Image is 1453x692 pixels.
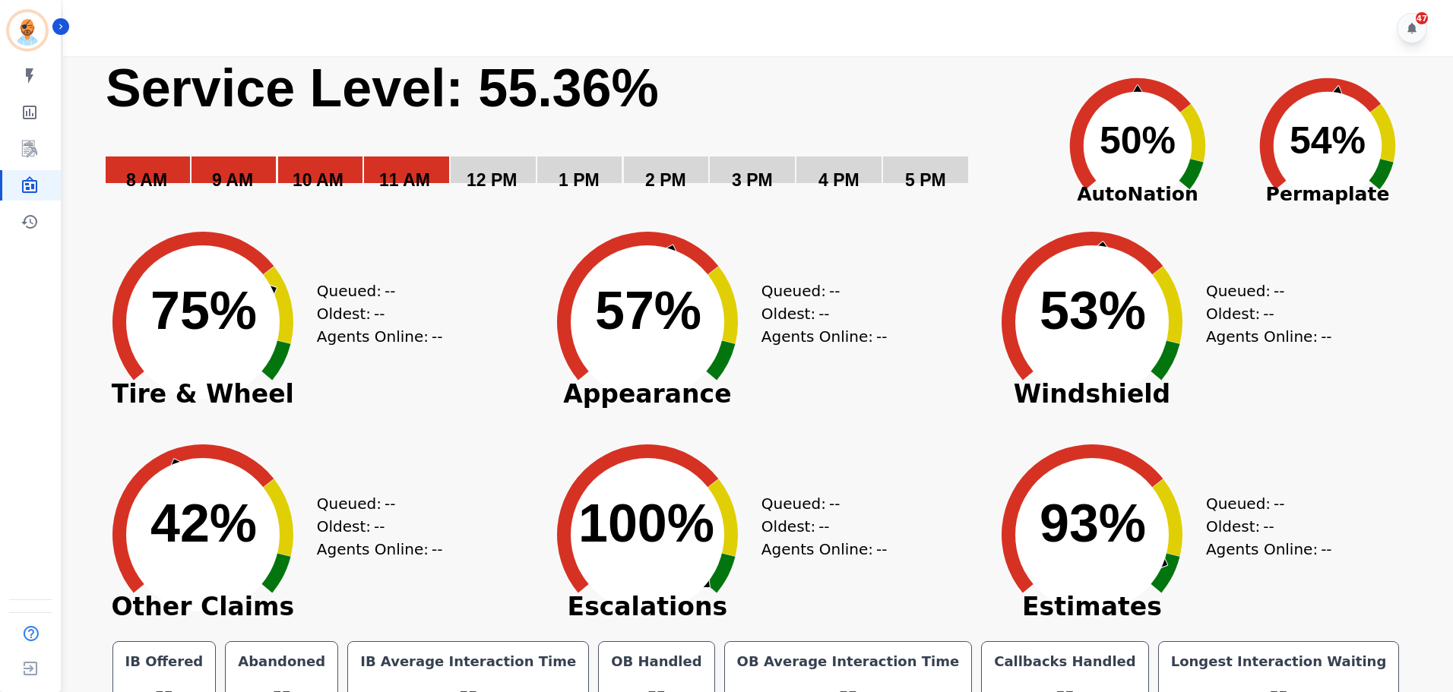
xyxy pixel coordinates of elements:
[1206,538,1335,561] div: Agents Online:
[533,387,761,402] span: Appearance
[978,387,1206,402] span: Windshield
[978,599,1206,615] span: Estimates
[374,302,385,325] span: --
[317,538,446,561] div: Agents Online:
[829,280,840,302] span: --
[734,651,963,672] div: OB Average Interaction Time
[818,302,829,325] span: --
[1290,119,1366,162] text: 54%
[317,325,446,348] div: Agents Online:
[1263,515,1274,538] span: --
[1263,302,1274,325] span: --
[106,58,659,118] text: Service Level: 55.36%
[761,515,875,538] div: Oldest:
[89,599,317,615] span: Other Claims
[1206,302,1320,325] div: Oldest:
[533,599,761,615] span: Escalations
[317,515,431,538] div: Oldest:
[818,515,829,538] span: --
[761,302,875,325] div: Oldest:
[595,281,701,340] text: 57%
[732,170,773,190] text: 3 PM
[559,170,600,190] text: 1 PM
[1040,494,1146,553] text: 93%
[645,170,686,190] text: 2 PM
[385,492,395,515] span: --
[1274,280,1284,302] span: --
[89,387,317,402] span: Tire & Wheel
[235,651,328,672] div: Abandoned
[1206,492,1320,515] div: Queued:
[578,494,714,553] text: 100%
[379,170,430,190] text: 11 AM
[212,170,253,190] text: 9 AM
[432,538,442,561] span: --
[1168,651,1390,672] div: Longest Interaction Waiting
[608,651,704,672] div: OB Handled
[761,492,875,515] div: Queued:
[1274,492,1284,515] span: --
[1043,180,1233,209] span: AutoNation
[1321,538,1331,561] span: --
[432,325,442,348] span: --
[1416,12,1428,24] div: 47
[317,280,431,302] div: Queued:
[1100,119,1176,162] text: 50%
[905,170,946,190] text: 5 PM
[357,651,579,672] div: IB Average Interaction Time
[1206,280,1320,302] div: Queued:
[385,280,395,302] span: --
[374,515,385,538] span: --
[1233,180,1423,209] span: Permaplate
[122,651,207,672] div: IB Offered
[293,170,343,190] text: 10 AM
[150,494,257,553] text: 42%
[467,170,517,190] text: 12 PM
[1321,325,1331,348] span: --
[991,651,1139,672] div: Callbacks Handled
[876,538,887,561] span: --
[1206,325,1335,348] div: Agents Online:
[126,170,167,190] text: 8 AM
[761,280,875,302] div: Queued:
[761,538,891,561] div: Agents Online:
[1206,515,1320,538] div: Oldest:
[876,325,887,348] span: --
[317,492,431,515] div: Queued:
[150,281,257,340] text: 75%
[829,492,840,515] span: --
[761,325,891,348] div: Agents Online:
[317,302,431,325] div: Oldest:
[104,56,1040,212] svg: Service Level: 0%
[1040,281,1146,340] text: 53%
[818,170,859,190] text: 4 PM
[9,12,46,49] img: Bordered avatar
